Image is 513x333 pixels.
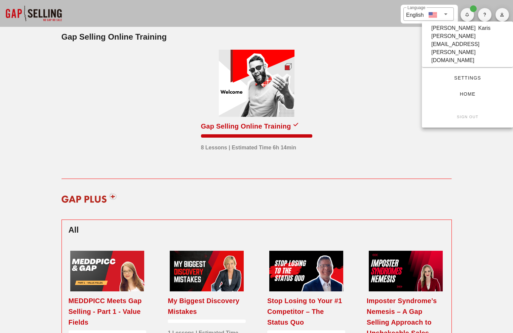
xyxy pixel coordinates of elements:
[478,24,490,32] div: Karis
[57,188,121,208] img: gap-plus-logo-red.svg
[433,75,502,81] span: Settings
[427,88,508,100] a: Home
[62,31,452,43] h2: Gap Selling Online Training
[431,32,504,64] div: [PERSON_NAME][EMAIL_ADDRESS][PERSON_NAME][DOMAIN_NAME]
[168,295,246,317] div: My Biggest Discovery Mistakes
[431,24,476,32] div: [PERSON_NAME]
[406,9,424,19] div: English
[457,115,478,119] small: Sign Out
[69,224,445,236] h2: All
[407,5,425,10] label: Language
[433,91,502,97] span: Home
[427,72,508,84] a: Settings
[267,295,345,328] div: Stop Losing to Your #1 Competitor – The Status Quo
[201,140,296,152] div: 8 Lessons | Estimated Time 6h 14min
[427,111,508,123] button: Sign Out
[470,5,477,12] span: Badge
[403,7,454,21] div: LanguageEnglish
[69,295,147,328] div: MEDDPICC Meets Gap Selling - Part 1 - Value Fields
[201,121,291,132] div: Gap Selling Online Training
